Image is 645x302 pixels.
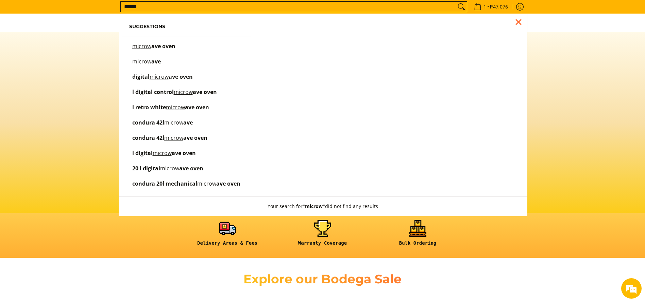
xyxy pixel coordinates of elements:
[35,38,114,47] div: Chat with us now
[132,44,175,56] p: microwave oven
[132,58,151,65] mark: microw
[456,2,467,12] button: Search
[132,180,197,187] span: condura 20l mechanical
[129,151,245,163] a: l digital microwave oven
[278,220,367,251] a: <h6><strong>Warranty Coverage</strong></h6>
[183,134,207,141] span: ave oven
[183,220,272,251] a: <h6><strong>Delivery Areas & Fees</strong></h6>
[513,17,524,27] div: Close pop up
[132,181,240,193] p: condura 20l mechanical microwave oven
[216,180,240,187] span: ave oven
[129,181,245,193] a: condura 20l mechanical microwave oven
[472,3,510,11] span: •
[129,59,245,71] a: microwave
[132,166,203,178] p: 20 l digital microwave oven
[132,134,164,141] span: condura 42l
[174,88,193,96] mark: microw
[132,90,217,101] p: l digital control microwave oven
[129,166,245,178] a: 20 l digital microwave oven
[129,74,245,86] a: digital microwave oven
[160,165,179,172] mark: microw
[129,90,245,101] a: l digital control microwave oven
[132,151,196,163] p: l digital microwave oven
[129,44,245,56] a: microwave oven
[39,86,94,154] span: We're online!
[193,88,217,96] span: ave oven
[261,197,385,216] button: Your search for"microw"did not find any results
[129,24,245,30] h6: Suggestions
[132,103,166,111] span: l retro white
[374,220,462,251] a: <h6><strong>Bulk Ordering</strong></h6>
[303,203,325,209] strong: "microw"
[132,74,193,86] p: digital microwave oven
[151,58,161,65] span: ave
[132,105,209,117] p: l retro white microwave oven
[112,3,128,20] div: Minimize live chat window
[489,4,509,9] span: ₱47,076
[132,88,174,96] span: l digital control
[129,120,245,132] a: condura 42l microwave
[169,73,193,80] span: ave oven
[172,149,196,157] span: ave oven
[132,135,207,147] p: condura 42l microwave oven
[153,149,172,157] mark: microw
[151,42,175,50] span: ave oven
[132,42,151,50] mark: microw
[132,59,161,71] p: microwave
[129,105,245,117] a: l retro white microwave oven
[164,119,183,126] mark: microw
[132,120,193,132] p: condura 42l microwave
[132,73,150,80] span: digital
[224,271,421,287] h2: Explore our Bodega Sale
[197,180,216,187] mark: microw
[166,103,185,111] mark: microw
[150,73,169,80] mark: microw
[164,134,183,141] mark: microw
[132,119,164,126] span: condura 42l
[132,165,160,172] span: 20 l digital
[179,165,203,172] span: ave oven
[185,103,209,111] span: ave oven
[129,135,245,147] a: condura 42l microwave oven
[132,149,153,157] span: l digital
[482,4,487,9] span: 1
[183,119,193,126] span: ave
[3,185,130,209] textarea: Type your message and hit 'Enter'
